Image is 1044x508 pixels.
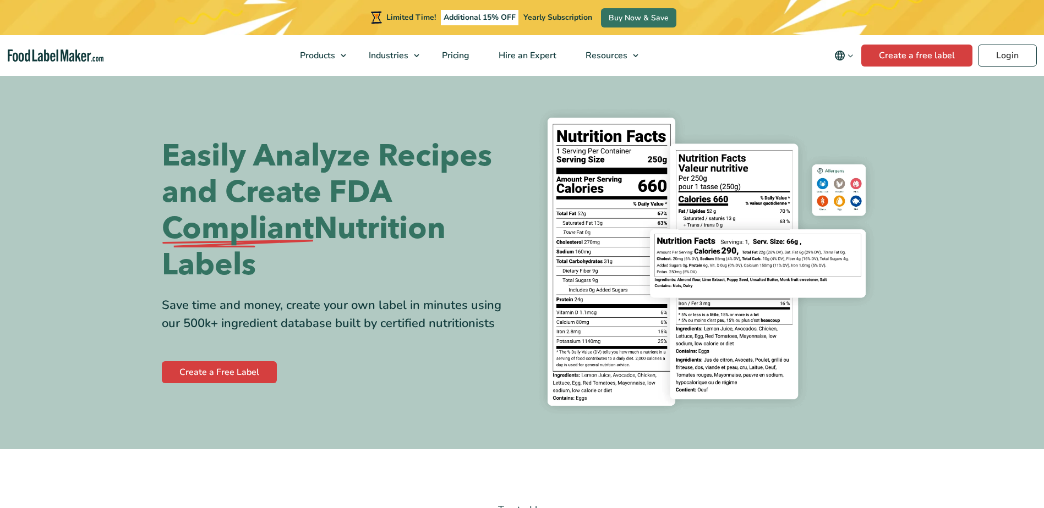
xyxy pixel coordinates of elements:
[297,49,336,62] span: Products
[386,12,436,23] span: Limited Time!
[354,35,425,76] a: Industries
[162,138,514,283] h1: Easily Analyze Recipes and Create FDA Nutrition Labels
[523,12,592,23] span: Yearly Subscription
[439,49,471,62] span: Pricing
[827,45,861,67] button: Change language
[441,10,518,25] span: Additional 15% OFF
[861,45,972,67] a: Create a free label
[365,49,409,62] span: Industries
[495,49,557,62] span: Hire an Expert
[978,45,1037,67] a: Login
[582,49,628,62] span: Resources
[286,35,352,76] a: Products
[162,211,314,247] span: Compliant
[484,35,569,76] a: Hire an Expert
[8,49,103,62] a: Food Label Maker homepage
[428,35,482,76] a: Pricing
[571,35,644,76] a: Resources
[162,296,514,333] div: Save time and money, create your own label in minutes using our 500k+ ingredient database built b...
[601,8,676,27] a: Buy Now & Save
[162,361,277,383] a: Create a Free Label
